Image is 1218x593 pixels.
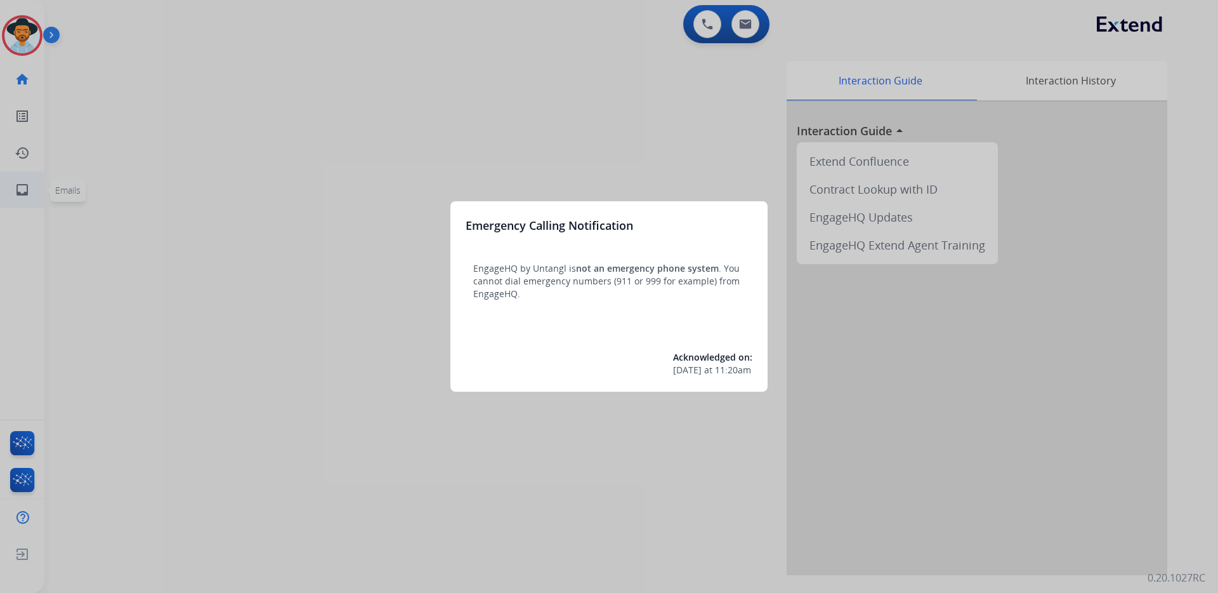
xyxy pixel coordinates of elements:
[576,262,719,274] span: not an emergency phone system
[673,351,752,363] span: Acknowledged on:
[466,217,633,234] h3: Emergency Calling Notification
[1148,570,1205,585] p: 0.20.1027RC
[715,364,751,376] span: 11:20am
[473,262,745,300] p: EngageHQ by Untangl is . You cannot dial emergency numbers (911 or 999 for example) from EngageHQ.
[673,364,702,376] span: [DATE]
[673,364,752,376] div: at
